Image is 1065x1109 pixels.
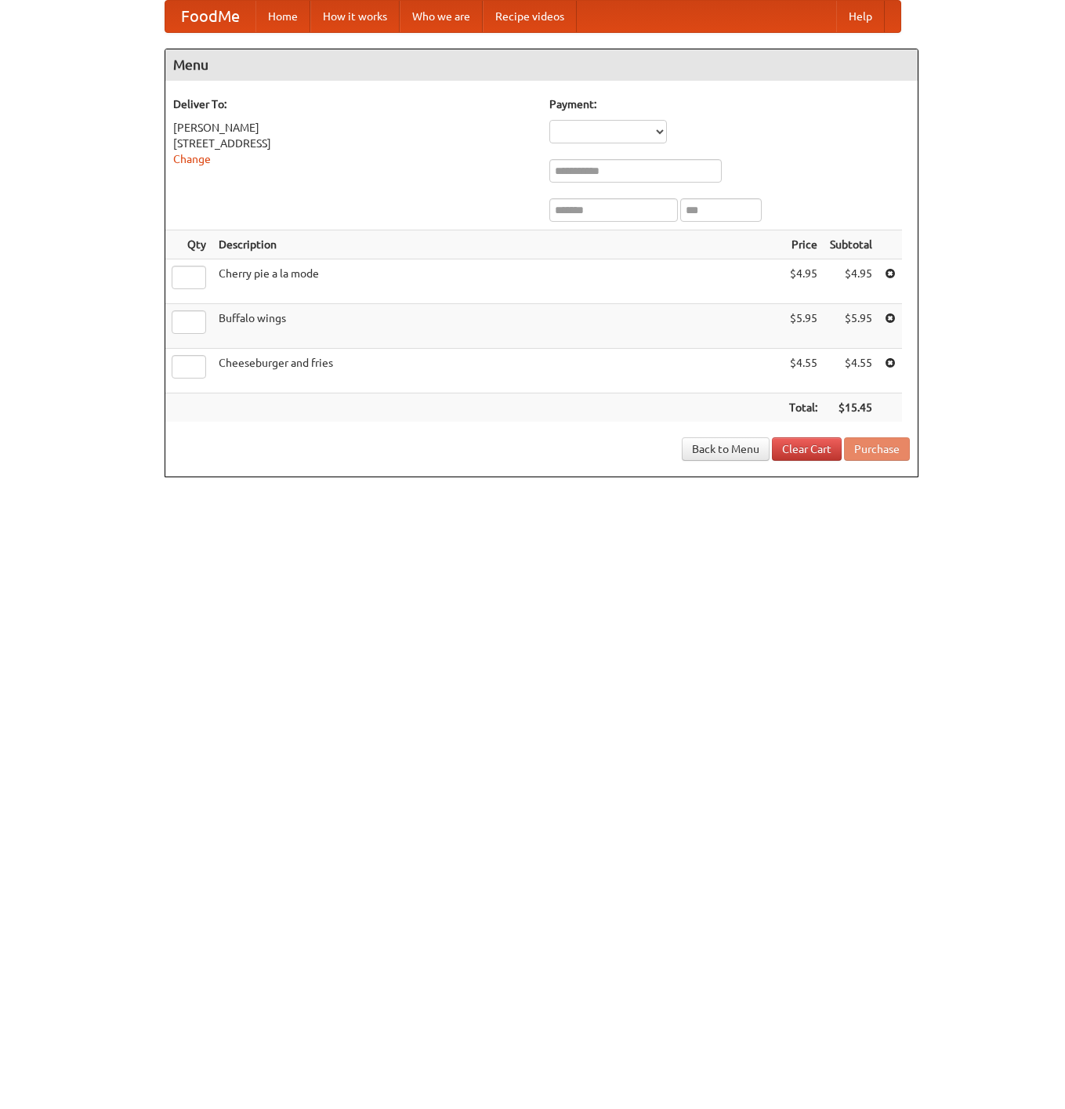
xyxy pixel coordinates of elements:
th: Subtotal [824,230,878,259]
td: Buffalo wings [212,304,783,349]
a: Who we are [400,1,483,32]
a: Clear Cart [772,437,842,461]
a: How it works [310,1,400,32]
td: $4.95 [824,259,878,304]
td: $5.95 [783,304,824,349]
h5: Payment: [549,96,910,112]
a: Home [255,1,310,32]
td: Cheeseburger and fries [212,349,783,393]
h5: Deliver To: [173,96,534,112]
th: Qty [165,230,212,259]
div: [STREET_ADDRESS] [173,136,534,151]
a: Recipe videos [483,1,577,32]
td: Cherry pie a la mode [212,259,783,304]
td: $4.95 [783,259,824,304]
th: Description [212,230,783,259]
div: [PERSON_NAME] [173,120,534,136]
td: $4.55 [824,349,878,393]
td: $4.55 [783,349,824,393]
th: Price [783,230,824,259]
td: $5.95 [824,304,878,349]
a: Change [173,153,211,165]
a: FoodMe [165,1,255,32]
h4: Menu [165,49,918,81]
a: Back to Menu [682,437,770,461]
th: $15.45 [824,393,878,422]
button: Purchase [844,437,910,461]
a: Help [836,1,885,32]
th: Total: [783,393,824,422]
